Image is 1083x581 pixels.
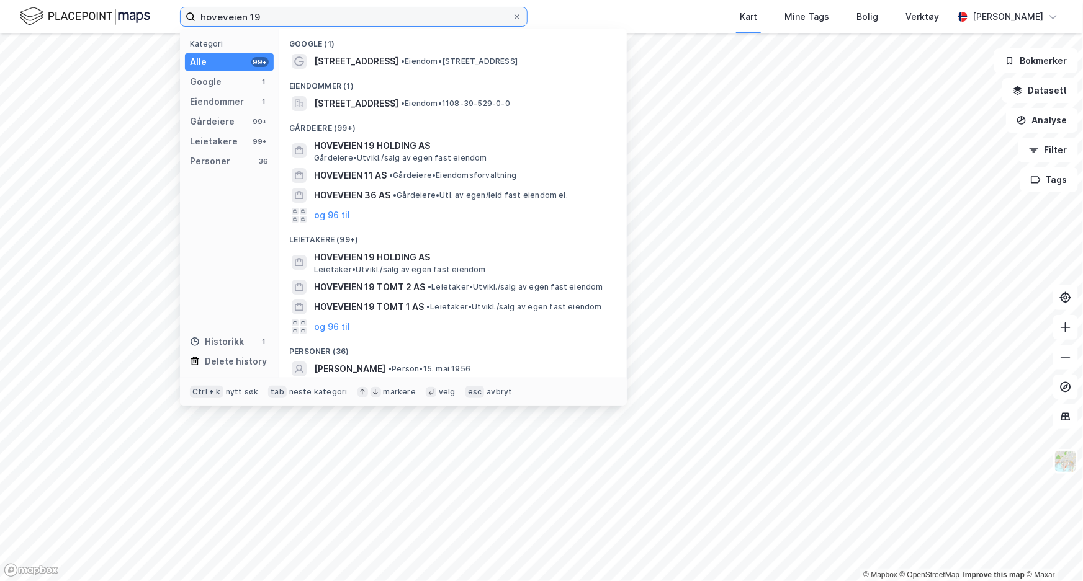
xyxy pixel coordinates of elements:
[20,6,150,27] img: logo.f888ab2527a4732fd821a326f86c7f29.svg
[426,302,602,312] span: Leietaker • Utvikl./salg av egen fast eiendom
[314,188,390,203] span: HOVEVEIEN 36 AS
[190,39,274,48] div: Kategori
[863,570,897,579] a: Mapbox
[259,97,269,107] div: 1
[279,113,627,136] div: Gårdeiere (99+)
[279,29,627,51] div: Google (1)
[1021,521,1083,581] iframe: Chat Widget
[384,387,416,397] div: markere
[428,282,603,292] span: Leietaker • Utvikl./salg av egen fast eiendom
[1021,521,1083,581] div: Kontrollprogram for chat
[190,134,238,149] div: Leietakere
[251,57,269,67] div: 99+
[190,94,244,109] div: Eiendommer
[314,96,398,111] span: [STREET_ADDRESS]
[1054,450,1077,473] img: Z
[856,9,878,24] div: Bolig
[393,190,397,200] span: •
[314,168,387,183] span: HOVEVEIEN 11 AS
[314,280,425,295] span: HOVEVEIEN 19 TOMT 2 AS
[784,9,829,24] div: Mine Tags
[289,387,348,397] div: neste kategori
[195,7,512,26] input: Søk på adresse, matrikkel, gårdeiere, leietakere eller personer
[428,282,431,291] span: •
[314,54,398,69] span: [STREET_ADDRESS]
[314,138,612,153] span: HOVEVEIEN 19 HOLDING AS
[401,56,518,66] span: Eiendom • [STREET_ADDRESS]
[401,99,510,109] span: Eiendom • 1108-39-529-0-0
[314,361,385,376] span: [PERSON_NAME]
[465,386,485,398] div: esc
[251,117,269,126] div: 99+
[259,156,269,166] div: 36
[1002,78,1078,103] button: Datasett
[279,337,627,359] div: Personer (36)
[314,299,424,314] span: HOVEVEIEN 19 TOMT 1 AS
[963,570,1025,579] a: Improve this map
[401,99,405,108] span: •
[314,208,350,223] button: og 96 til
[268,386,287,398] div: tab
[314,250,612,265] span: HOVEVEIEN 19 HOLDING AS
[190,334,244,349] div: Historikk
[259,337,269,347] div: 1
[1018,138,1078,162] button: Filter
[973,9,1043,24] div: [PERSON_NAME]
[1006,108,1078,133] button: Analyse
[190,55,207,69] div: Alle
[190,154,230,169] div: Personer
[314,319,350,334] button: og 96 til
[439,387,456,397] div: velg
[388,364,392,373] span: •
[388,364,470,374] span: Person • 15. mai 1956
[314,153,487,163] span: Gårdeiere • Utvikl./salg av egen fast eiendom
[279,71,627,94] div: Eiendommer (1)
[205,354,267,369] div: Delete history
[259,77,269,87] div: 1
[226,387,259,397] div: nytt søk
[994,48,1078,73] button: Bokmerker
[905,9,939,24] div: Verktøy
[740,9,757,24] div: Kart
[487,387,512,397] div: avbryt
[389,171,393,180] span: •
[190,386,223,398] div: Ctrl + k
[1020,167,1078,192] button: Tags
[401,56,405,66] span: •
[4,563,58,577] a: Mapbox homepage
[190,114,235,129] div: Gårdeiere
[389,171,516,180] span: Gårdeiere • Eiendomsforvaltning
[190,74,222,89] div: Google
[900,570,960,579] a: OpenStreetMap
[314,265,486,275] span: Leietaker • Utvikl./salg av egen fast eiendom
[426,302,430,311] span: •
[393,190,568,200] span: Gårdeiere • Utl. av egen/leid fast eiendom el.
[251,136,269,146] div: 99+
[279,225,627,247] div: Leietakere (99+)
